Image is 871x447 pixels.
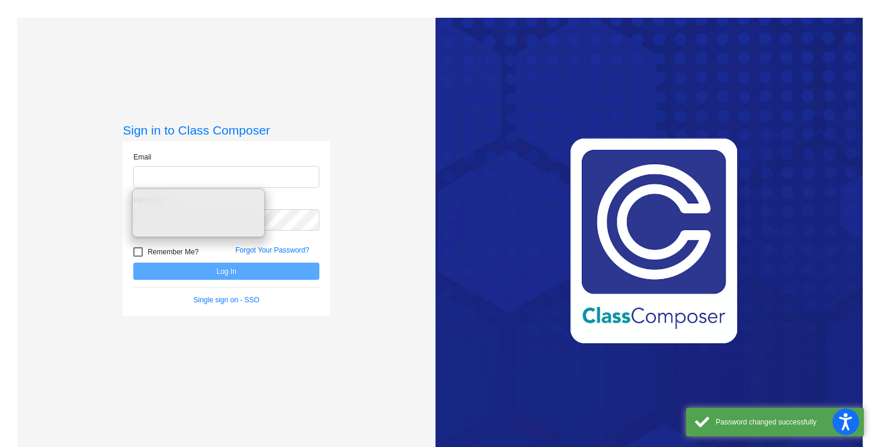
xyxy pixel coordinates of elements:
a: Forgot Your Password? [235,246,309,254]
label: Email [133,152,151,162]
a: Single sign on - SSO [194,296,260,304]
button: Log In [133,263,319,280]
h3: Sign in to Class Composer [123,123,330,138]
span: Remember Me? [148,245,198,259]
div: Password changed successfully [716,417,855,427]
